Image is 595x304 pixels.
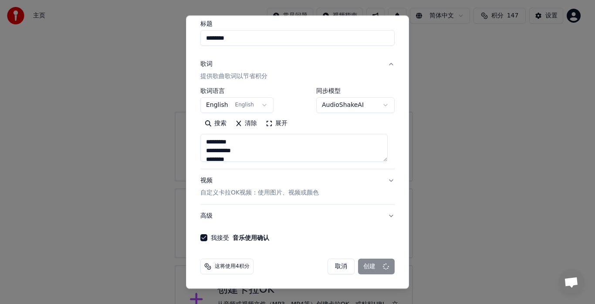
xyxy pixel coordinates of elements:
[200,117,231,131] button: 搜索
[261,117,292,131] button: 展开
[200,53,395,88] button: 歌词提供歌曲歌词以节省积分
[200,177,319,198] div: 视频
[200,170,395,205] button: 视频自定义卡拉OK视频：使用图片、视频或颜色
[215,263,250,270] span: 这将使用4积分
[328,259,355,275] button: 取消
[200,205,395,228] button: 高级
[231,117,261,131] button: 清除
[200,88,274,94] label: 歌词语言
[211,235,269,241] label: 我接受
[200,72,267,81] p: 提供歌曲歌词以节省积分
[200,189,319,198] p: 自定义卡拉OK视频：使用图片、视频或颜色
[200,60,213,69] div: 歌词
[200,88,395,169] div: 歌词提供歌曲歌词以节省积分
[233,235,269,241] button: 我接受
[316,88,395,94] label: 同步模型
[200,21,395,27] label: 标题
